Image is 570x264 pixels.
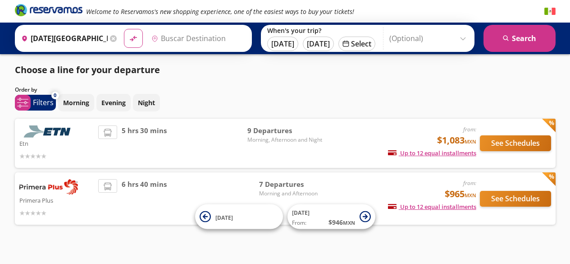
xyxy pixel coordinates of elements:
[54,92,56,99] span: 0
[15,63,160,77] p: Choose a line for your departure
[63,98,89,107] p: Morning
[389,27,470,50] input: (Optional)
[338,37,375,51] button: Select
[483,25,556,52] button: Search
[195,204,283,229] button: [DATE]
[259,190,322,198] span: Morning and Afternoon
[303,37,334,51] button: [DATE]
[15,3,82,17] i: Brand Logo
[33,97,54,108] p: Filters
[287,204,375,229] button: [DATE]From:$946MXN
[267,26,375,35] label: When's your trip?
[480,191,551,207] button: See Schedules
[445,187,476,201] span: $965
[215,213,233,221] span: [DATE]
[437,134,476,147] span: $1,083
[58,94,94,111] button: Morning
[259,179,322,190] span: 7 Departures
[15,95,56,111] button: 0Filters
[267,37,298,51] button: [DATE]
[388,149,476,157] span: Up to 12 equal installments
[133,94,160,111] button: Night
[19,138,94,148] p: Etn
[86,7,354,16] em: Welcome to Reservamos's new shopping experience, one of the easiest ways to buy your tickets!
[343,219,355,226] small: MXN
[465,138,476,145] small: MXN
[101,98,126,107] p: Evening
[292,219,306,227] span: From:
[465,192,476,199] small: MXN
[96,94,131,111] button: Evening
[463,125,476,133] em: from:
[247,125,322,136] span: 9 Departures
[328,218,355,227] span: $ 946
[247,136,322,144] span: Morning, Afternoon and Night
[19,125,78,138] img: Etn
[292,209,310,217] span: [DATE]
[19,179,78,195] img: Primera Plus
[388,203,476,211] span: Up to 12 equal installments
[463,179,476,187] em: from:
[480,135,551,151] button: See Schedules
[15,3,82,19] a: Brand Logo
[122,125,167,161] span: 5 hrs 30 mins
[138,98,155,107] p: Night
[18,27,108,50] input: Buscar Origin
[122,179,167,218] span: 6 hrs 40 mins
[544,6,556,17] button: Español
[19,195,94,205] p: Primera Plus
[15,86,37,94] p: Order by
[148,27,247,50] input: Buscar Destination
